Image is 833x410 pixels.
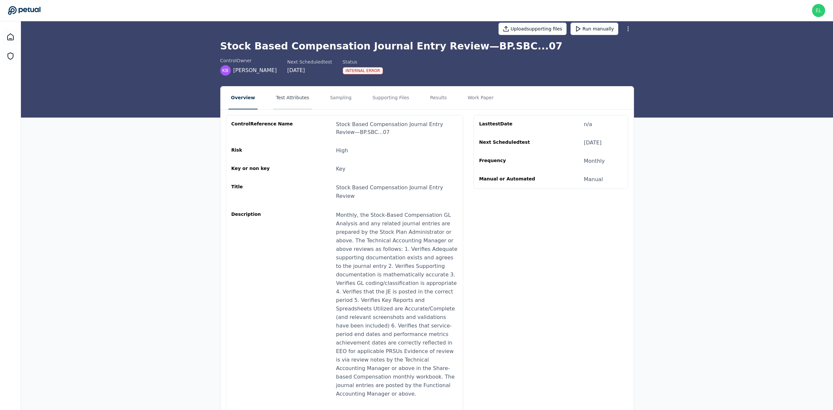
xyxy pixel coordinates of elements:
div: Key or non key [231,165,294,173]
div: Monthly [584,157,605,165]
button: Uploadsupporting files [498,23,567,35]
div: Next Scheduled test [479,139,542,147]
span: [PERSON_NAME] [233,66,277,74]
a: Dashboard [3,29,18,45]
h1: Stock Based Compensation Journal Entry Review — BP.SBC...07 [220,40,634,52]
button: Sampling [327,86,354,109]
a: Go to Dashboard [8,6,41,15]
img: eliot+reddit@petual.ai [812,4,825,17]
nav: Tabs [221,86,634,109]
button: More Options [622,23,634,35]
div: [DATE] [287,66,332,74]
div: Manual or Automated [479,176,542,183]
div: Title [231,183,294,200]
a: SOC [3,48,18,64]
div: control Owner [220,57,277,64]
div: Stock Based Compensation Journal Entry Review — BP.SBC...07 [336,121,458,136]
button: Overview [228,86,258,109]
div: Internal Error [343,67,383,74]
div: Key [336,165,346,173]
button: Supporting Files [370,86,412,109]
button: Run manually [570,23,618,35]
div: Monthly, the Stock-Based Compensation GL Analysis and any related journal entries are prepared by... [336,211,458,398]
div: Frequency [479,157,542,165]
div: n/a [584,121,592,128]
div: Description [231,211,294,398]
span: KB [222,67,228,74]
div: [DATE] [584,139,602,147]
button: Test Attributes [273,86,312,109]
div: Manual [584,176,603,183]
button: Work Paper [465,86,497,109]
span: Stock Based Compensation Journal Entry Review [336,184,443,199]
div: control Reference Name [231,121,294,136]
div: Risk [231,147,294,155]
div: Status [343,59,383,65]
div: Next Scheduled test [287,59,332,65]
button: Results [427,86,449,109]
div: Last test Date [479,121,542,128]
div: High [336,147,348,155]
